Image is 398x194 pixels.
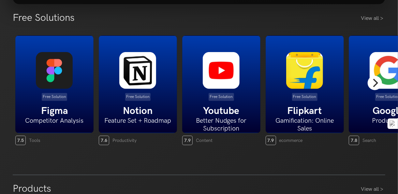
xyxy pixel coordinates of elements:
p: Free Solution [125,93,151,101]
a: Free Solution Flipkart Gamification: Online Sales 7.9 ecommerce [266,35,344,145]
a: Free Solution Youtube Better Nudges for Subscription 7.9 Content [182,35,260,145]
a: View all > [361,15,385,22]
p: Free Solution [292,93,317,101]
span: 7.8 [349,136,359,145]
span: 7.9 [182,136,193,145]
button: Next [368,76,382,90]
span: Productivity [112,138,137,143]
h6: Competitor Analysis [16,117,93,125]
h5: Flipkart [266,105,344,117]
h5: Notion [99,105,177,117]
span: Tools [29,138,40,143]
span: Search [362,138,376,143]
h5: Youtube [183,105,260,117]
p: Free Solution [42,93,67,101]
span: 7.9 [266,136,276,145]
a: Free Solution Figma Competitor Analysis 7.5 Tools [15,35,94,145]
span: 7.6 [99,136,109,145]
h6: Better Nudges for Subscription [183,117,260,132]
span: Content [196,138,213,143]
p: Free Solution [209,93,234,101]
h6: Gamification: Online Sales [266,117,344,132]
h5: Figma [16,105,93,117]
h3: Free Solutions [13,12,75,24]
span: 7.5 [15,136,26,145]
a: Free Solution Notion Feature Set + Roadmap 7.6 Productivity [99,35,177,145]
span: ecommerce [279,138,303,143]
h6: Feature Set + Roadmap [99,117,177,125]
a: View all > [361,186,385,193]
